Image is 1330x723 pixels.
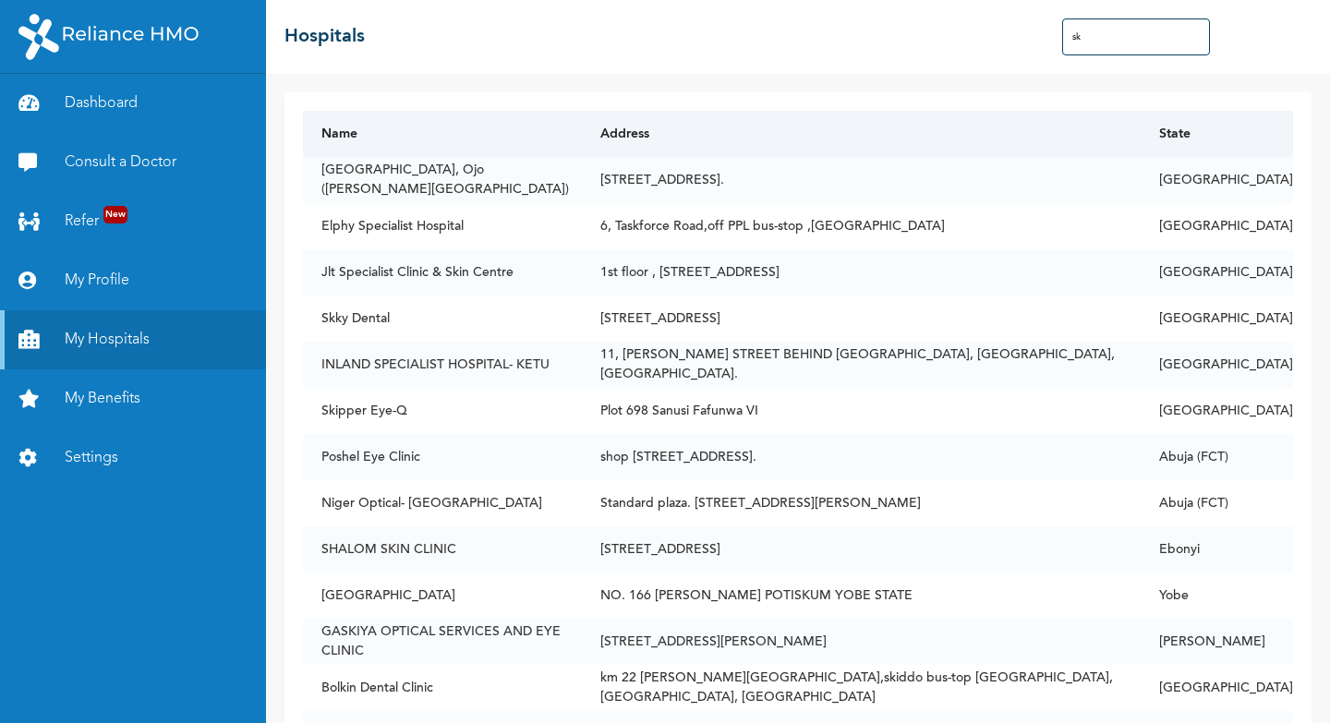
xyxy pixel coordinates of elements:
[1141,388,1293,434] td: [GEOGRAPHIC_DATA]
[303,665,582,711] td: Bolkin Dental Clinic
[303,157,582,203] td: [GEOGRAPHIC_DATA], Ojo ([PERSON_NAME][GEOGRAPHIC_DATA])
[582,388,1141,434] td: Plot 698 Sanusi Fafunwa VI
[303,295,582,342] td: Skky Dental
[1141,665,1293,711] td: [GEOGRAPHIC_DATA]
[103,206,127,223] span: New
[582,157,1141,203] td: [STREET_ADDRESS].
[303,480,582,526] td: Niger Optical- [GEOGRAPHIC_DATA]
[582,572,1141,619] td: NO. 166 [PERSON_NAME] POTISKUM YOBE STATE
[303,111,582,157] th: Name
[582,526,1141,572] td: [STREET_ADDRESS]
[582,342,1141,388] td: 11, [PERSON_NAME] STREET BEHIND [GEOGRAPHIC_DATA], [GEOGRAPHIC_DATA], [GEOGRAPHIC_DATA].
[582,480,1141,526] td: Standard plaza. [STREET_ADDRESS][PERSON_NAME]
[303,342,582,388] td: INLAND SPECIALIST HOSPITAL- KETU
[303,619,582,665] td: GASKIYA OPTICAL SERVICES AND EYE CLINIC
[582,619,1141,665] td: [STREET_ADDRESS][PERSON_NAME]
[1141,434,1293,480] td: Abuja (FCT)
[303,526,582,572] td: SHALOM SKIN CLINIC
[1141,249,1293,295] td: [GEOGRAPHIC_DATA]
[1141,157,1293,203] td: [GEOGRAPHIC_DATA]
[1141,295,1293,342] td: [GEOGRAPHIC_DATA]
[303,249,582,295] td: Jlt Specialist Clinic & Skin Centre
[303,203,582,249] td: Elphy Specialist Hospital
[1141,111,1293,157] th: State
[1141,572,1293,619] td: Yobe
[1062,18,1210,55] input: Search Hospitals...
[303,434,582,480] td: Poshel Eye Clinic
[18,14,199,60] img: RelianceHMO's Logo
[1141,342,1293,388] td: [GEOGRAPHIC_DATA]
[1141,619,1293,665] td: [PERSON_NAME]
[582,111,1141,157] th: Address
[582,434,1141,480] td: shop [STREET_ADDRESS].
[582,665,1141,711] td: km 22 [PERSON_NAME][GEOGRAPHIC_DATA],skiddo bus-top [GEOGRAPHIC_DATA], [GEOGRAPHIC_DATA], [GEOGRA...
[303,572,582,619] td: [GEOGRAPHIC_DATA]
[582,295,1141,342] td: [STREET_ADDRESS]
[582,203,1141,249] td: 6, Taskforce Road,off PPL bus-stop ,[GEOGRAPHIC_DATA]
[1141,203,1293,249] td: [GEOGRAPHIC_DATA]
[1141,526,1293,572] td: Ebonyi
[582,249,1141,295] td: 1st floor , [STREET_ADDRESS]
[1141,480,1293,526] td: Abuja (FCT)
[303,388,582,434] td: Skipper Eye-Q
[284,23,365,51] h2: Hospitals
